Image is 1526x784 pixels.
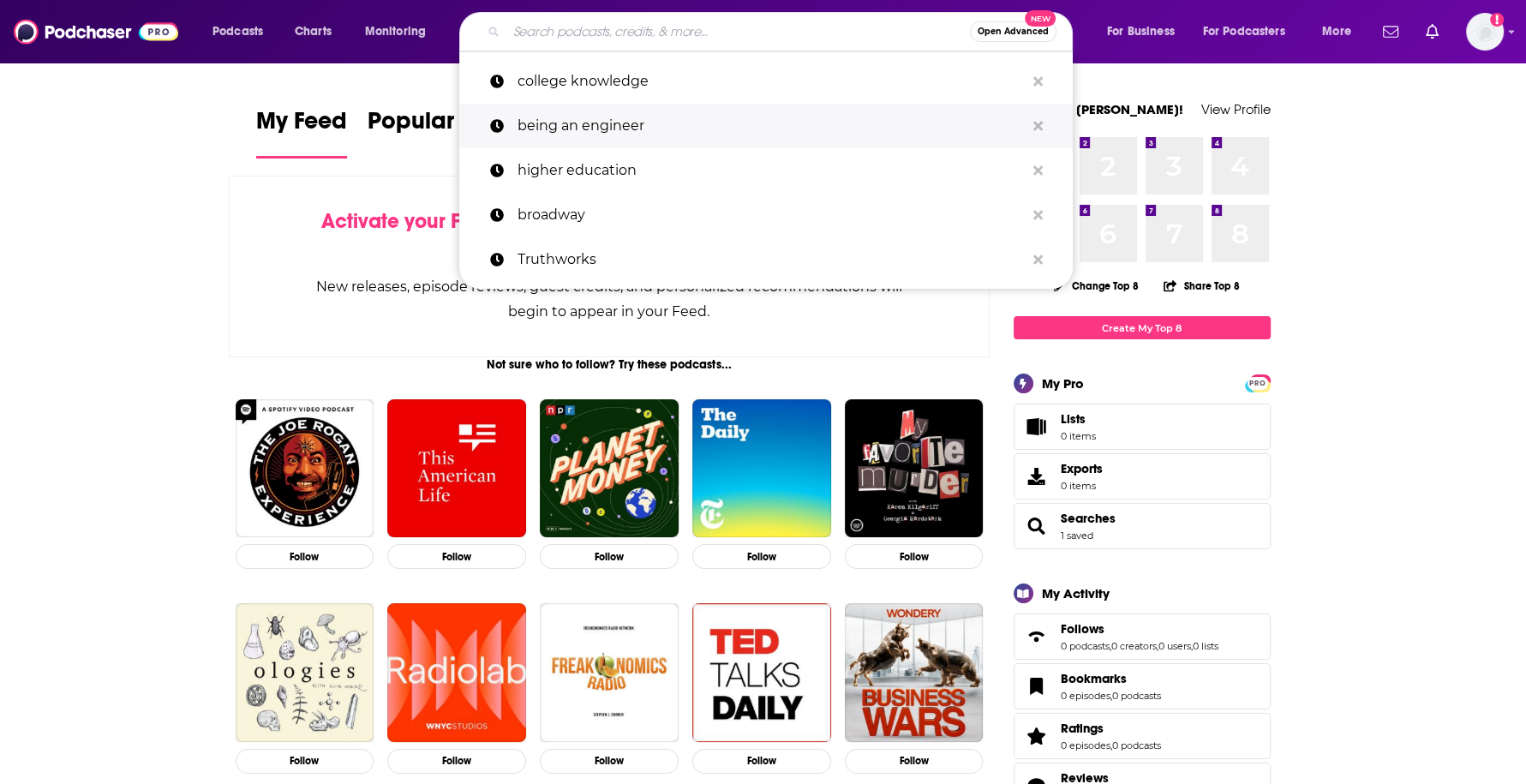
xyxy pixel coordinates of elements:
[845,399,984,538] img: My Favorite Murder with Karen Kilgariff and Georgia Hardstark
[1020,674,1054,698] a: Bookmarks
[284,18,342,45] a: Charts
[1014,713,1271,759] span: Ratings
[1014,453,1271,500] a: Exports
[1192,18,1310,45] button: open menu
[1014,613,1271,660] span: Follows
[368,106,513,159] a: Popular Feed
[1095,18,1196,45] button: open menu
[518,148,1025,193] p: higher education
[1061,461,1103,476] span: Exports
[692,603,831,742] a: TED Talks Daily
[1014,503,1271,549] span: Searches
[1061,690,1110,702] a: 0 episodes
[1112,690,1161,702] a: 0 podcasts
[518,193,1025,237] p: broadway
[387,399,526,538] img: This American Life
[1061,411,1096,427] span: Lists
[1466,13,1504,51] button: Show profile menu
[200,18,285,45] button: open menu
[1061,480,1103,492] span: 0 items
[1110,739,1112,751] span: ,
[365,20,426,44] span: Monitoring
[1014,404,1271,450] a: Lists
[518,104,1025,148] p: being an engineer
[1322,20,1351,44] span: More
[229,357,990,372] div: Not sure who to follow? Try these podcasts...
[1191,640,1193,652] span: ,
[1042,585,1110,601] div: My Activity
[1042,375,1084,392] div: My Pro
[1061,640,1110,652] a: 0 podcasts
[1061,739,1110,751] a: 0 episodes
[459,237,1073,282] a: Truthworks
[236,399,374,538] img: The Joe Rogan Experience
[1061,621,1104,637] span: Follows
[1111,640,1157,652] a: 0 creators
[295,20,332,44] span: Charts
[1061,671,1127,686] span: Bookmarks
[1157,640,1158,652] span: ,
[970,21,1056,42] button: Open AdvancedNew
[14,15,178,48] img: Podchaser - Follow, Share and Rate Podcasts
[1061,411,1086,427] span: Lists
[1419,17,1445,46] a: Show notifications dropdown
[236,544,374,569] button: Follow
[459,104,1073,148] a: being an engineer
[387,749,526,774] button: Follow
[315,274,904,324] div: New releases, episode reviews, guest credits, and personalized recommendations will begin to appe...
[1107,20,1175,44] span: For Business
[1376,17,1405,46] a: Show notifications dropdown
[845,544,984,569] button: Follow
[212,20,263,44] span: Podcasts
[236,603,374,742] a: Ologies with Alie Ward
[1061,530,1093,542] a: 1 saved
[1061,621,1218,637] a: Follows
[1014,663,1271,709] span: Bookmarks
[1020,464,1054,488] span: Exports
[1163,269,1240,302] button: Share Top 8
[1310,18,1373,45] button: open menu
[1020,625,1054,649] a: Follows
[353,18,448,45] button: open menu
[518,59,1025,104] p: college knowledge
[236,749,374,774] button: Follow
[1020,514,1054,538] a: Searches
[1061,671,1161,686] a: Bookmarks
[256,106,347,146] span: My Feed
[1044,275,1150,296] button: Change Top 8
[692,399,831,538] img: The Daily
[1248,376,1268,389] a: PRO
[256,106,347,159] a: My Feed
[1061,721,1104,736] span: Ratings
[540,603,679,742] a: Freakonomics Radio
[692,544,831,569] button: Follow
[1110,640,1111,652] span: ,
[459,193,1073,237] a: broadway
[1014,101,1183,117] a: Welcome [PERSON_NAME]!
[1061,511,1116,526] a: Searches
[845,603,984,742] img: Business Wars
[1061,721,1161,736] a: Ratings
[518,237,1025,282] p: Truthworks
[1020,415,1054,439] span: Lists
[368,106,513,146] span: Popular Feed
[387,603,526,742] img: Radiolab
[1061,430,1096,442] span: 0 items
[1201,101,1271,117] a: View Profile
[1490,13,1504,27] svg: Add a profile image
[1020,724,1054,748] a: Ratings
[978,27,1049,36] span: Open Advanced
[845,749,984,774] button: Follow
[540,399,679,538] img: Planet Money
[506,18,970,45] input: Search podcasts, credits, & more...
[540,749,679,774] button: Follow
[1203,20,1285,44] span: For Podcasters
[321,208,497,234] span: Activate your Feed
[459,59,1073,104] a: college knowledge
